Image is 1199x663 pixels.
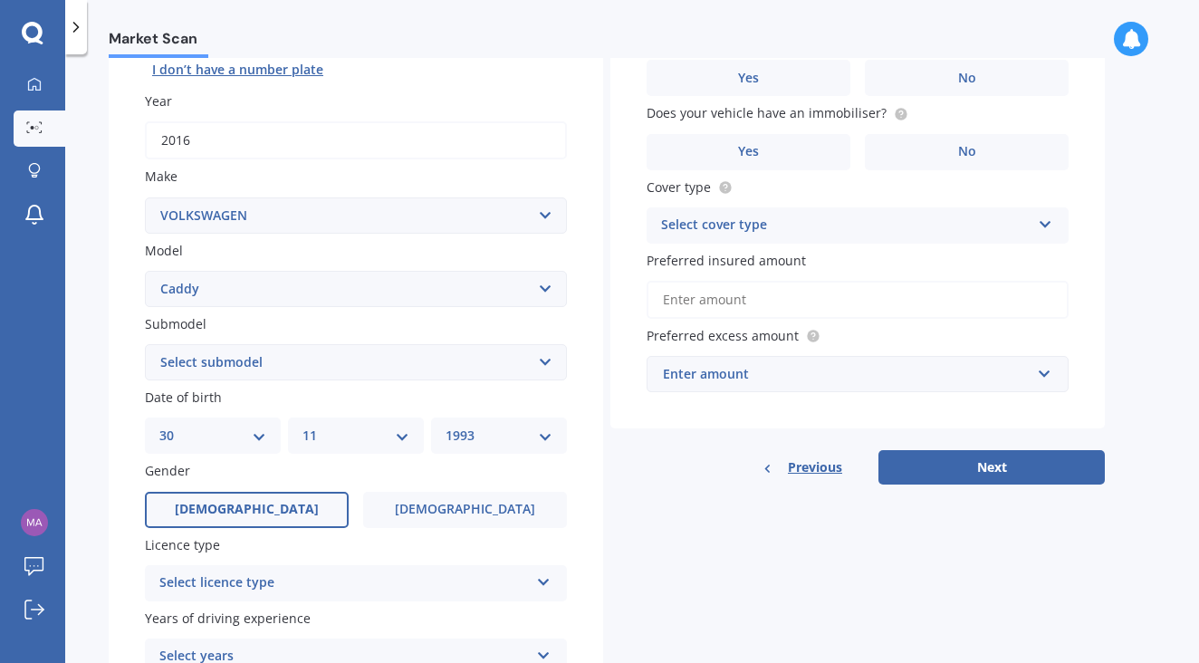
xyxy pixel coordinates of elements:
[878,450,1105,485] button: Next
[145,463,190,480] span: Gender
[647,327,799,344] span: Preferred excess amount
[145,536,220,553] span: Licence type
[109,30,208,54] span: Market Scan
[145,121,567,159] input: YYYY
[159,572,529,594] div: Select licence type
[145,389,222,406] span: Date of birth
[958,144,976,159] span: No
[647,281,1069,319] input: Enter amount
[145,92,172,110] span: Year
[738,71,759,86] span: Yes
[395,502,535,517] span: [DEMOGRAPHIC_DATA]
[175,502,319,517] span: [DEMOGRAPHIC_DATA]
[663,364,1031,384] div: Enter amount
[145,242,183,259] span: Model
[647,105,887,122] span: Does your vehicle have an immobiliser?
[21,509,48,536] img: a9b8055489381715de8a25e73302a469
[958,71,976,86] span: No
[647,178,711,196] span: Cover type
[788,454,842,481] span: Previous
[738,144,759,159] span: Yes
[145,315,206,332] span: Submodel
[647,252,806,269] span: Preferred insured amount
[145,168,177,186] span: Make
[145,55,331,84] button: I don’t have a number plate
[145,610,311,627] span: Years of driving experience
[661,215,1031,236] div: Select cover type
